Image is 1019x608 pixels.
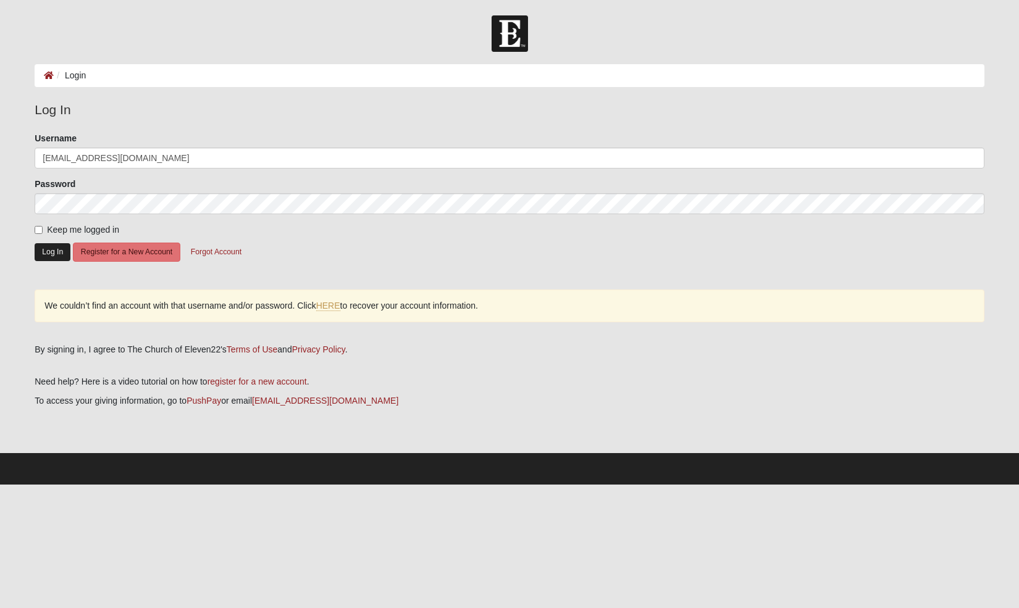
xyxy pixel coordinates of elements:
a: register for a new account [208,377,307,386]
button: Forgot Account [183,243,250,262]
li: Login [54,69,86,82]
a: Terms of Use [227,344,277,354]
span: Keep me logged in [47,225,119,235]
label: Username [35,132,77,144]
button: Register for a New Account [73,243,180,262]
input: Keep me logged in [35,226,43,234]
div: We couldn’t find an account with that username and/or password. Click to recover your account inf... [35,289,984,322]
p: Need help? Here is a video tutorial on how to . [35,375,984,388]
a: Privacy Policy [292,344,345,354]
img: Church of Eleven22 Logo [492,15,528,52]
a: [EMAIL_ADDRESS][DOMAIN_NAME] [252,396,398,406]
legend: Log In [35,100,984,120]
p: To access your giving information, go to or email [35,394,984,407]
div: By signing in, I agree to The Church of Eleven22's and . [35,343,984,356]
a: PushPay [187,396,221,406]
a: HERE [316,301,340,311]
label: Password [35,178,75,190]
button: Log In [35,243,70,261]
